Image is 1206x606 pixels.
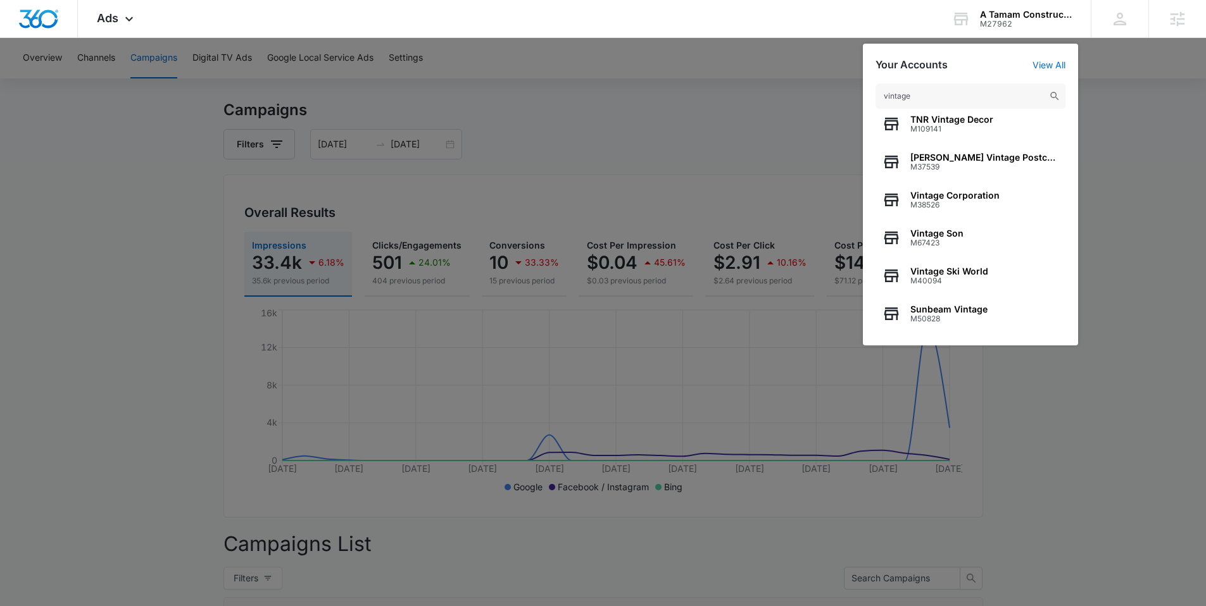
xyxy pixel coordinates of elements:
div: account id [980,20,1072,28]
span: Sunbeam Vintage [910,304,988,314]
input: Search Accounts [876,83,1065,109]
span: M37539 [910,163,1059,171]
span: Ads [97,11,118,25]
span: Vintage Son [910,228,964,238]
span: TNR Vintage Decor [910,114,993,125]
button: TNR Vintage DecorM109141 [876,105,1065,143]
h2: Your Accounts [876,59,948,71]
span: M67423 [910,238,964,247]
button: Vintage CorporationM38526 [876,181,1065,219]
span: M40094 [910,276,988,285]
span: Vintage Corporation [910,190,1000,201]
span: M38526 [910,201,1000,209]
span: M109141 [910,125,993,133]
div: account name [980,9,1072,20]
span: M50828 [910,314,988,323]
button: Vintage Ski WorldM40094 [876,257,1065,295]
span: Vintage Ski World [910,266,988,276]
button: Vintage SonM67423 [876,219,1065,257]
button: Sunbeam VintageM50828 [876,295,1065,333]
button: [PERSON_NAME] Vintage PostcardsM37539 [876,143,1065,181]
span: [PERSON_NAME] Vintage Postcards [910,152,1059,163]
a: View All [1033,59,1065,70]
